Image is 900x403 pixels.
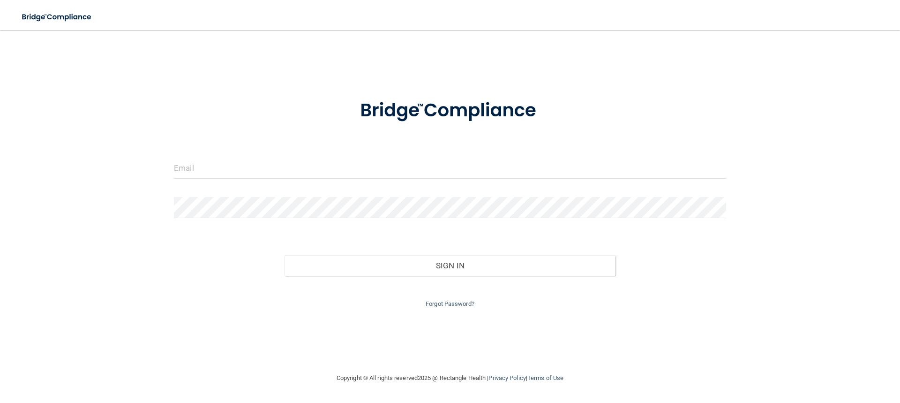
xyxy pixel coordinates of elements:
[285,255,616,276] button: Sign In
[426,300,474,307] a: Forgot Password?
[174,158,726,179] input: Email
[279,363,621,393] div: Copyright © All rights reserved 2025 @ Rectangle Health | |
[527,374,563,381] a: Terms of Use
[14,8,100,27] img: bridge_compliance_login_screen.278c3ca4.svg
[488,374,525,381] a: Privacy Policy
[341,86,559,135] img: bridge_compliance_login_screen.278c3ca4.svg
